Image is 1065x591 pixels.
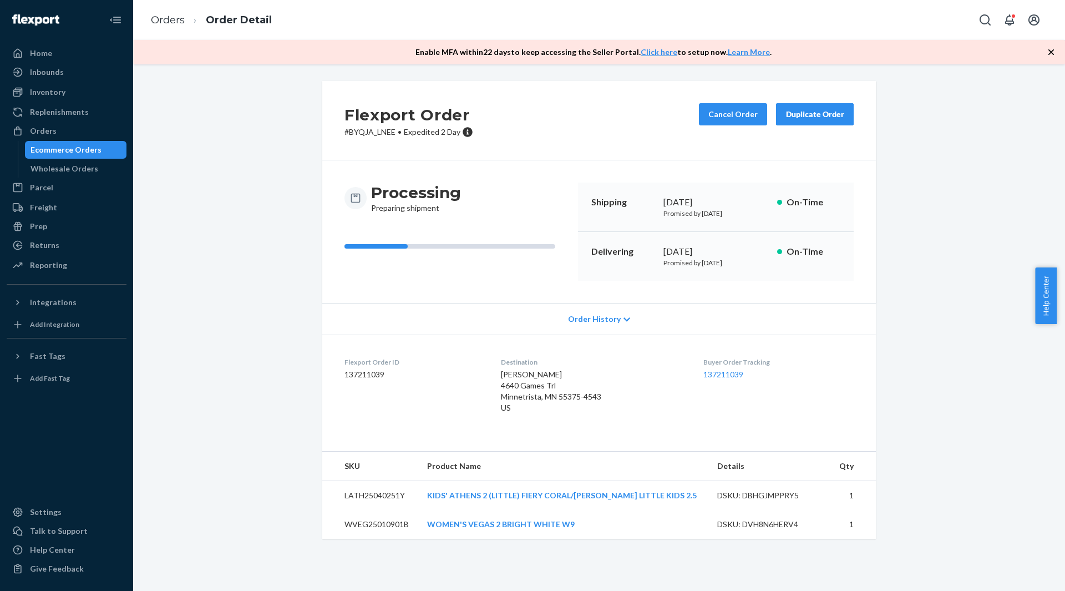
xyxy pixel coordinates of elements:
p: Delivering [591,245,655,258]
button: Open notifications [998,9,1021,31]
div: Wholesale Orders [31,163,98,174]
a: 137211039 [703,370,743,379]
span: • [398,127,402,137]
div: Help Center [30,544,75,555]
div: Give Feedback [30,563,84,574]
div: Parcel [30,182,53,193]
a: Reporting [7,256,126,274]
div: Inbounds [30,67,64,78]
div: Talk to Support [30,526,88,537]
a: Replenishments [7,103,126,121]
a: Home [7,44,126,62]
a: Order Detail [206,14,272,26]
a: Help Center [7,541,126,559]
a: WOMEN'S VEGAS 2 BRIGHT WHITE W9 [427,519,575,529]
a: Wholesale Orders [25,160,127,178]
button: Duplicate Order [776,103,854,125]
div: Reporting [30,260,67,271]
ol: breadcrumbs [142,4,281,37]
button: Open Search Box [974,9,996,31]
button: Fast Tags [7,347,126,365]
div: DSKU: DVH8N6HERV4 [717,519,821,530]
button: Cancel Order [699,103,767,125]
div: Settings [30,507,62,518]
td: WVEG25010901B [322,510,418,539]
a: Orders [7,122,126,140]
a: Returns [7,236,126,254]
div: Replenishments [30,107,89,118]
div: Add Fast Tag [30,373,70,383]
button: Integrations [7,294,126,311]
a: Settings [7,503,126,521]
div: Prep [30,221,47,232]
p: Shipping [591,196,655,209]
p: Enable MFA within 22 days to keep accessing the Seller Portal. to setup now. . [415,47,772,58]
span: [PERSON_NAME] 4640 Games Trl Minnetrista, MN 55375-4543 US [501,370,601,412]
a: Inventory [7,83,126,101]
p: On-Time [787,196,840,209]
a: Ecommerce Orders [25,141,127,159]
iframe: Opens a widget where you can chat to one of our agents [995,558,1054,585]
p: Promised by [DATE] [663,209,768,218]
div: DSKU: DBHGJMPPRY5 [717,490,821,501]
p: Promised by [DATE] [663,258,768,267]
div: [DATE] [663,245,768,258]
div: Freight [30,202,57,213]
th: Details [708,452,830,481]
h2: Flexport Order [344,103,473,127]
dd: 137211039 [344,369,483,380]
div: Preparing shipment [371,183,461,214]
a: Parcel [7,179,126,196]
dt: Buyer Order Tracking [703,357,854,367]
button: Help Center [1035,267,1057,324]
a: Click here [641,47,677,57]
dt: Destination [501,357,685,367]
a: Add Integration [7,316,126,334]
div: Duplicate Order [785,109,844,120]
a: Freight [7,199,126,216]
dt: Flexport Order ID [344,357,483,367]
a: Inbounds [7,63,126,81]
div: Orders [30,125,57,137]
button: Give Feedback [7,560,126,578]
div: Integrations [30,297,77,308]
button: Close Navigation [104,9,126,31]
div: Ecommerce Orders [31,144,102,155]
a: KIDS' ATHENS 2 (LITTLE) FIERY CORAL/[PERSON_NAME] LITTLE KIDS 2.5 [427,491,697,500]
button: Open account menu [1023,9,1045,31]
td: 1 [830,510,876,539]
img: Flexport logo [12,14,59,26]
div: Returns [30,240,59,251]
span: Order History [568,314,621,325]
th: Product Name [418,452,708,481]
span: Expedited 2 Day [404,127,460,137]
th: SKU [322,452,418,481]
div: [DATE] [663,196,768,209]
p: On-Time [787,245,840,258]
td: 1 [830,481,876,511]
div: Inventory [30,87,65,98]
p: # BYQJA_LNEE [344,127,473,138]
button: Talk to Support [7,522,126,540]
h3: Processing [371,183,461,203]
div: Add Integration [30,320,79,329]
th: Qty [830,452,876,481]
a: Add Fast Tag [7,370,126,387]
a: Prep [7,218,126,235]
div: Fast Tags [30,351,65,362]
td: LATH25040251Y [322,481,418,511]
div: Home [30,48,52,59]
a: Orders [151,14,185,26]
a: Learn More [728,47,770,57]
